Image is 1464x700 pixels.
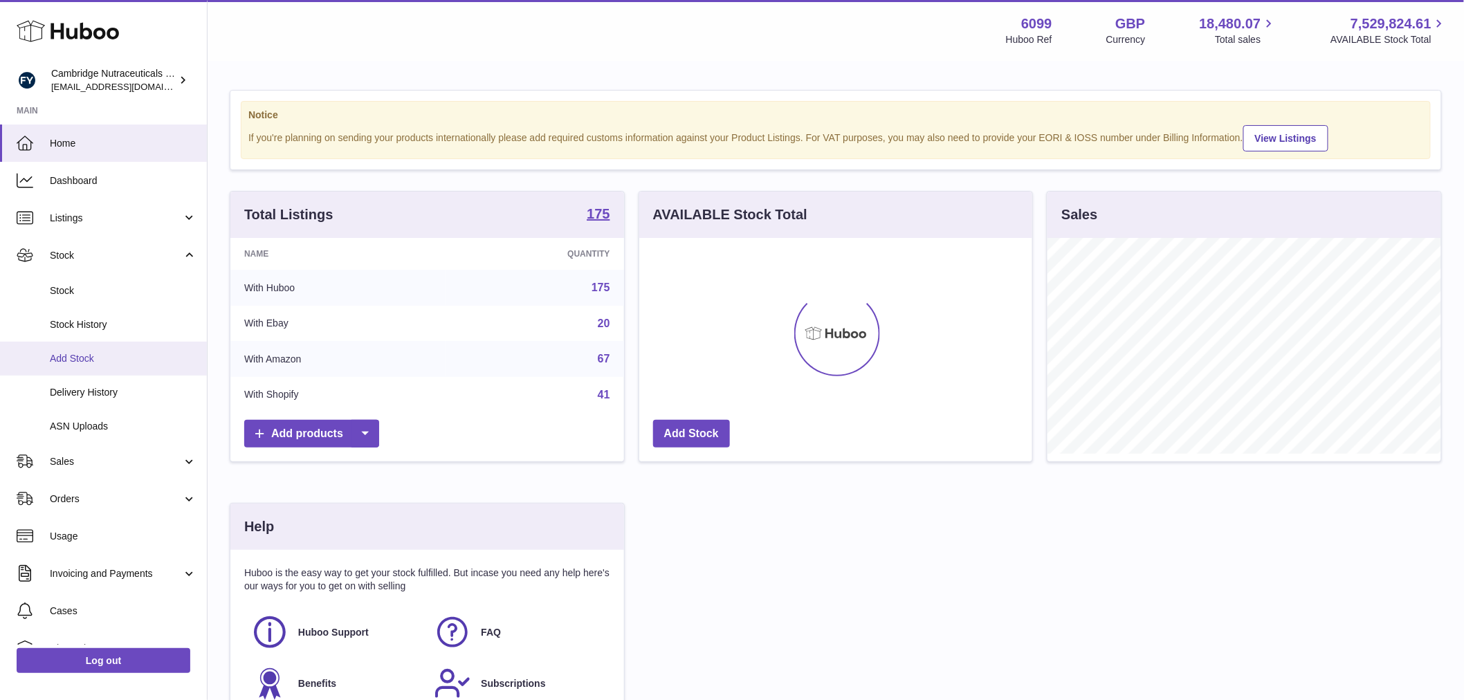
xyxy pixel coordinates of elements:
[1330,33,1447,46] span: AVAILABLE Stock Total
[50,174,196,187] span: Dashboard
[1199,15,1261,33] span: 18,480.07
[50,284,196,297] span: Stock
[50,212,182,225] span: Listings
[434,614,603,651] a: FAQ
[230,270,446,306] td: With Huboo
[244,420,379,448] a: Add products
[244,517,274,536] h3: Help
[50,420,196,433] span: ASN Uploads
[1243,125,1328,151] a: View Listings
[653,205,807,224] h3: AVAILABLE Stock Total
[51,67,176,93] div: Cambridge Nutraceuticals Ltd
[1330,15,1447,46] a: 7,529,824.61 AVAILABLE Stock Total
[248,123,1423,151] div: If you're planning on sending your products internationally please add required customs informati...
[230,238,446,270] th: Name
[50,455,182,468] span: Sales
[50,492,182,506] span: Orders
[446,238,623,270] th: Quantity
[598,353,610,365] a: 67
[298,677,336,690] span: Benefits
[50,642,196,655] span: Channels
[598,389,610,400] a: 41
[50,352,196,365] span: Add Stock
[1061,205,1097,224] h3: Sales
[481,677,545,690] span: Subscriptions
[244,567,610,593] p: Huboo is the easy way to get your stock fulfilled. But incase you need any help here's our ways f...
[653,420,730,448] a: Add Stock
[1351,15,1431,33] span: 7,529,824.61
[1006,33,1052,46] div: Huboo Ref
[1215,33,1277,46] span: Total sales
[230,377,446,413] td: With Shopify
[17,70,37,91] img: huboo@camnutra.com
[1199,15,1277,46] a: 18,480.07 Total sales
[1106,33,1146,46] div: Currency
[1115,15,1145,33] strong: GBP
[251,614,420,651] a: Huboo Support
[598,317,610,329] a: 20
[230,306,446,342] td: With Ebay
[50,530,196,543] span: Usage
[50,137,196,150] span: Home
[1021,15,1052,33] strong: 6099
[50,605,196,618] span: Cases
[481,626,501,639] span: FAQ
[50,318,196,331] span: Stock History
[50,249,182,262] span: Stock
[50,567,182,580] span: Invoicing and Payments
[248,109,1423,122] strong: Notice
[298,626,369,639] span: Huboo Support
[17,648,190,673] a: Log out
[587,207,610,221] strong: 175
[244,205,333,224] h3: Total Listings
[230,341,446,377] td: With Amazon
[592,282,610,293] a: 175
[587,207,610,223] a: 175
[51,81,203,92] span: [EMAIL_ADDRESS][DOMAIN_NAME]
[50,386,196,399] span: Delivery History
